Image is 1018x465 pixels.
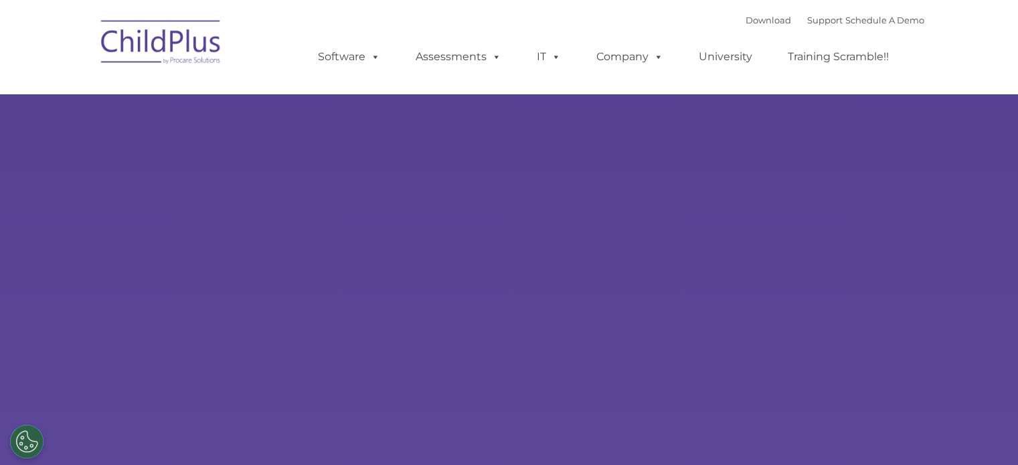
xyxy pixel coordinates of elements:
[746,15,791,25] a: Download
[10,425,44,458] button: Cookies Settings
[305,43,394,70] a: Software
[402,43,515,70] a: Assessments
[746,15,924,25] font: |
[583,43,677,70] a: Company
[523,43,574,70] a: IT
[845,15,924,25] a: Schedule A Demo
[807,15,843,25] a: Support
[774,43,902,70] a: Training Scramble!!
[94,11,228,78] img: ChildPlus by Procare Solutions
[685,43,766,70] a: University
